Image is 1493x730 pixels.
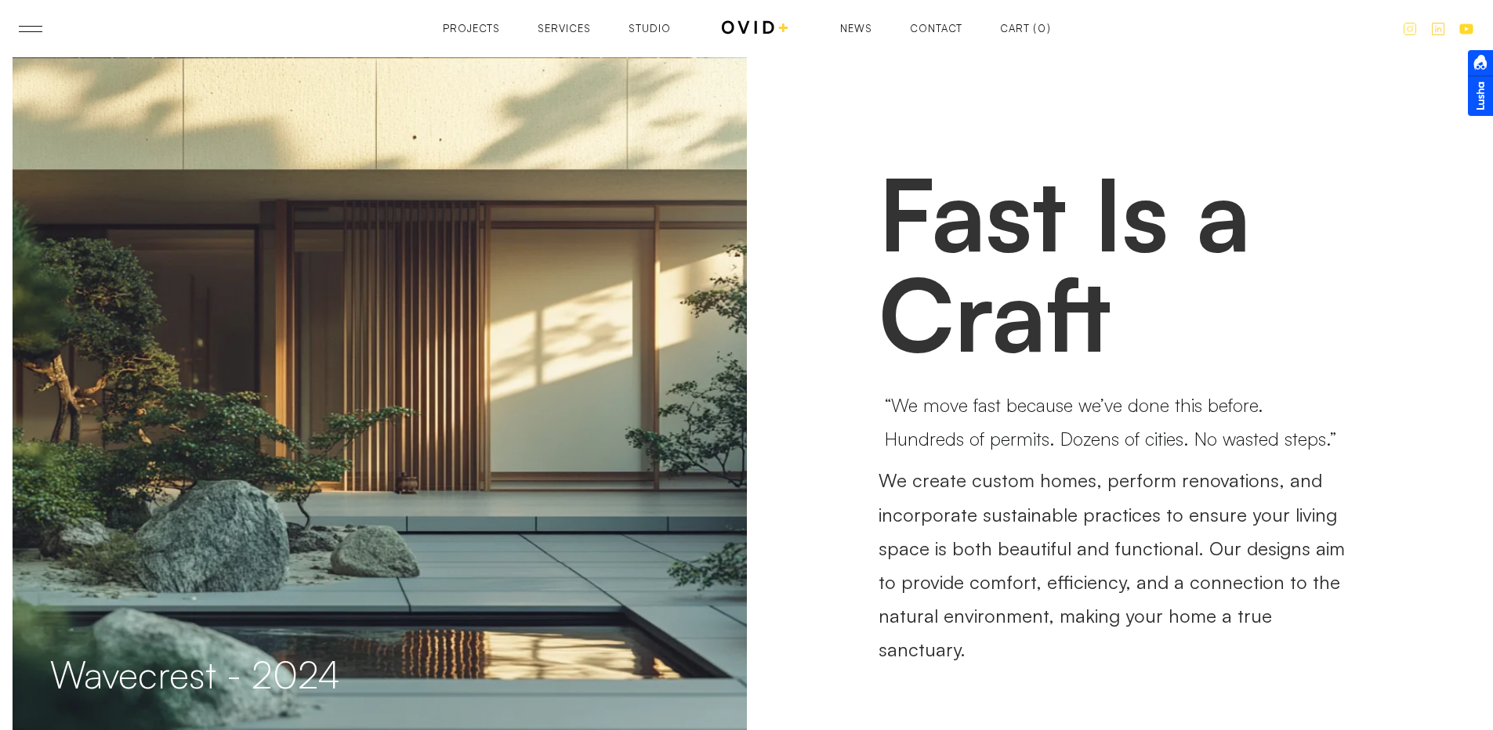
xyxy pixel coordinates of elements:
h2: Wavecrest - 2024 [50,654,341,696]
div: 0 [1038,23,1046,34]
strong: Fast Is a Craft [879,150,1251,376]
div: Cart [1000,23,1030,34]
p: “We move fast because we’ve done this before. Hundreds of permits. Dozens of cities. No wasted st... [885,388,1343,456]
a: Projects [443,23,500,34]
div: ( [1033,23,1037,34]
a: Open empty cart [1000,23,1051,34]
p: We create custom homes, perform renovations, and incorporate sustainable practices to ensure your... [879,464,1349,667]
div: ) [1047,23,1051,34]
a: News [840,23,872,34]
a: Contact [910,23,962,34]
a: Studio [629,23,671,34]
a: Services [538,23,591,34]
